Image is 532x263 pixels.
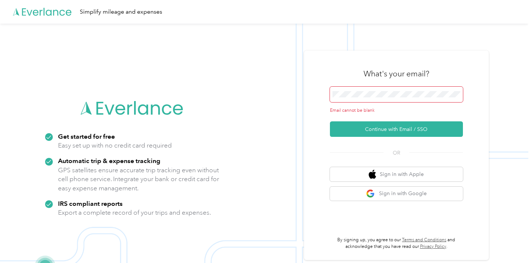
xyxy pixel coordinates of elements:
[58,132,115,140] strong: Get started for free
[58,157,160,165] strong: Automatic trip & expense tracking
[364,69,429,79] h3: What's your email?
[330,107,463,114] div: Email cannot be blank
[383,149,409,157] span: OR
[402,237,446,243] a: Terms and Conditions
[58,141,172,150] p: Easy set up with no credit card required
[58,166,219,193] p: GPS satellites ensure accurate trip tracking even without cell phone service. Integrate your bank...
[330,167,463,181] button: apple logoSign in with Apple
[369,170,376,179] img: apple logo
[420,244,446,249] a: Privacy Policy
[58,208,211,217] p: Export a complete record of your trips and expenses.
[58,200,123,207] strong: IRS compliant reports
[330,237,463,250] p: By signing up, you agree to our and acknowledge that you have read our .
[366,189,375,198] img: google logo
[80,7,162,17] div: Simplify mileage and expenses
[330,187,463,201] button: google logoSign in with Google
[330,121,463,137] button: Continue with Email / SSO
